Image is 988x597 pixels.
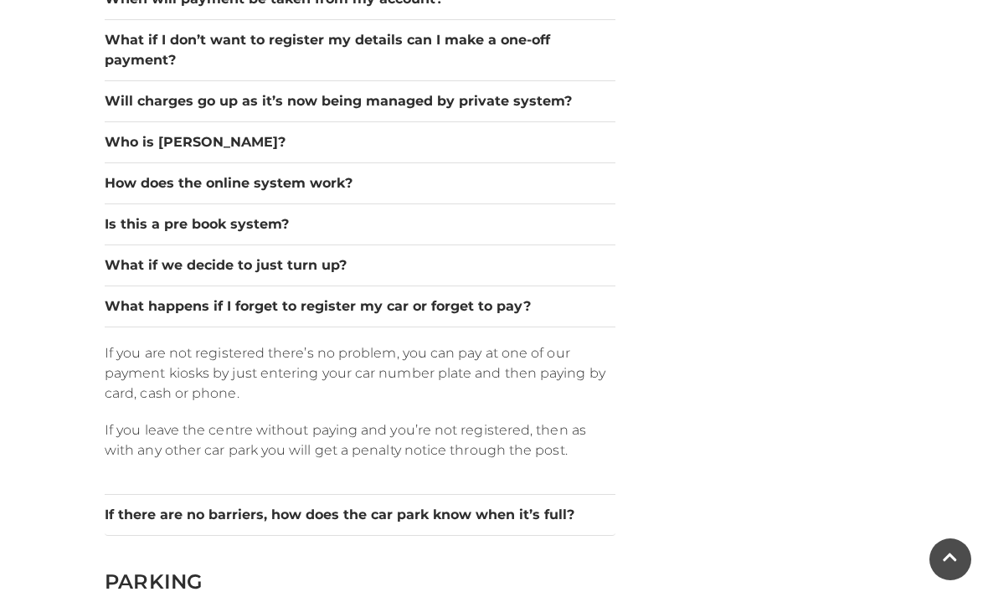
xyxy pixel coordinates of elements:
[105,569,615,594] h2: PARKING
[105,30,615,70] button: What if I don’t want to register my details can I make a one-off payment?
[105,343,615,404] p: If you are not registered there’s no problem, you can pay at one of our payment kiosks by just en...
[105,91,615,111] button: Will charges go up as it’s now being managed by private system?
[105,132,615,152] button: Who is [PERSON_NAME]?
[105,505,615,525] button: If there are no barriers, how does the car park know when it’s full?
[105,296,615,317] button: What happens if I forget to register my car or forget to pay?
[105,255,615,275] button: What if we decide to just turn up?
[105,173,615,193] button: How does the online system work?
[105,214,615,234] button: Is this a pre book system?
[105,420,615,461] p: If you leave the centre without paying and you’re not registered, then as with any other car park...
